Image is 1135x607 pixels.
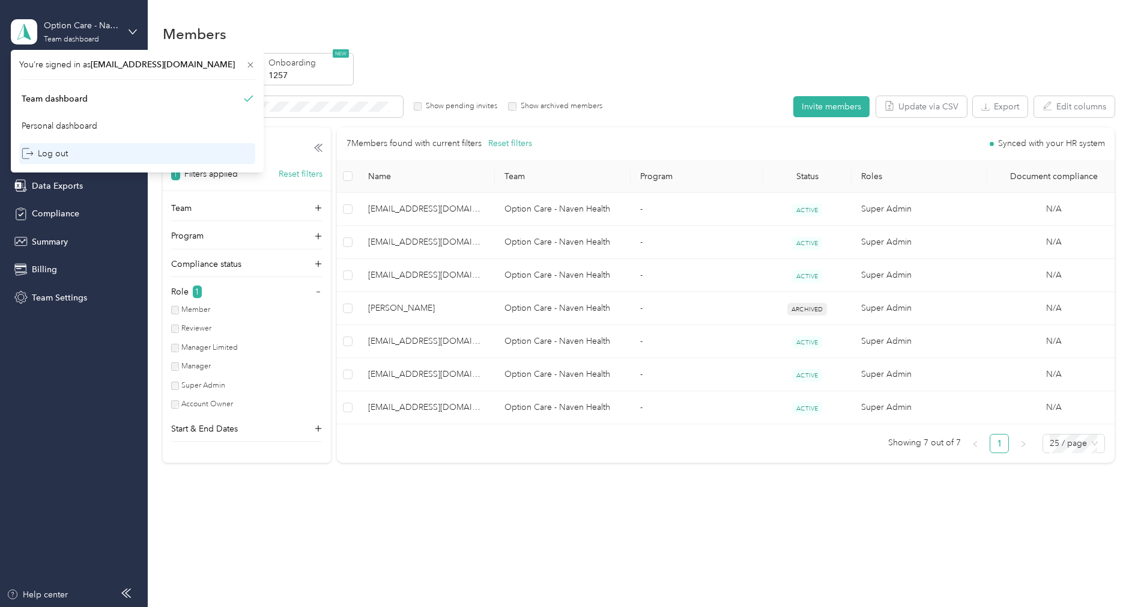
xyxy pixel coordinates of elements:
[279,168,322,180] button: Reset filters
[488,137,532,150] button: Reset filters
[990,435,1008,453] a: 1
[368,203,485,216] span: [EMAIL_ADDRESS][DOMAIN_NAME]
[22,93,88,105] div: Team dashboard
[422,101,497,112] label: Show pending invites
[966,434,985,453] button: left
[852,391,987,424] td: Super Admin
[193,285,202,298] span: 1
[495,259,631,292] td: Option Care - Naven Health
[631,358,763,391] td: -
[359,193,494,226] td: favr+ocnaven@everlance.com
[179,399,233,410] label: Account Owner
[793,96,870,117] button: Invite members
[876,96,967,117] button: Update via CSV
[1050,435,1098,453] span: 25 / page
[1046,269,1062,282] span: N/A
[792,270,822,282] span: ACTIVE
[852,193,987,226] td: Super Admin
[7,588,68,601] button: Help center
[22,120,97,132] div: Personal dashboard
[631,226,763,259] td: -
[852,292,987,325] td: Super Admin
[990,434,1009,453] li: 1
[347,137,482,150] p: 7 Members found with current filters
[163,28,226,40] h1: Members
[359,358,494,391] td: favr+cwolf@everlance.com
[631,259,763,292] td: -
[792,336,822,349] span: ACTIVE
[997,171,1111,181] div: Document compliance
[631,193,763,226] td: -
[359,226,494,259] td: favr+criggs@everlance.com
[631,160,763,193] th: Program
[1046,335,1062,348] span: N/A
[91,59,235,70] span: [EMAIL_ADDRESS][DOMAIN_NAME]
[268,56,350,69] p: Onboarding
[1043,434,1105,453] div: Page Size
[171,422,238,435] p: Start & End Dates
[368,171,485,181] span: Name
[171,285,189,298] p: Role
[495,325,631,358] td: Option Care - Naven Health
[495,193,631,226] td: Option Care - Naven Health
[973,96,1028,117] button: Export
[32,180,83,192] span: Data Exports
[1046,302,1062,315] span: N/A
[966,434,985,453] li: Previous Page
[495,358,631,391] td: Option Care - Naven Health
[631,325,763,358] td: -
[792,369,822,382] span: ACTIVE
[1068,540,1135,607] iframe: Everlance-gr Chat Button Frame
[359,391,494,424] td: favr+ewillig@everlance.com
[359,160,494,193] th: Name
[495,391,631,424] td: Option Care - Naven Health
[495,160,631,193] th: Team
[888,434,961,452] span: Showing 7 out of 7
[368,302,485,315] span: [PERSON_NAME]
[763,160,852,193] th: Status
[631,391,763,424] td: -
[171,258,241,270] p: Compliance status
[368,269,485,282] span: [EMAIL_ADDRESS][DOMAIN_NAME]
[1046,401,1062,414] span: N/A
[171,202,192,215] p: Team
[44,19,119,32] div: Option Care - Naven Health
[998,139,1105,148] span: Synced with your HR system
[179,323,211,334] label: Reviewer
[1034,96,1115,117] button: Edit columns
[44,36,99,43] div: Team dashboard
[792,204,822,216] span: ACTIVE
[171,230,204,242] p: Program
[359,325,494,358] td: favr+rjones@everlance.com
[368,335,485,348] span: [EMAIL_ADDRESS][DOMAIN_NAME]
[1046,236,1062,249] span: N/A
[495,226,631,259] td: Option Care - Naven Health
[1046,368,1062,381] span: N/A
[22,147,68,160] div: Log out
[792,237,822,249] span: ACTIVE
[516,101,602,112] label: Show archived members
[359,259,494,292] td: favr+cspagnola@everlance.com
[19,58,255,71] span: You’re signed in as
[792,402,822,415] span: ACTIVE
[631,292,763,325] td: -
[32,263,57,276] span: Billing
[179,380,225,391] label: Super Admin
[179,305,210,316] label: Member
[1020,441,1027,448] span: right
[32,236,68,248] span: Summary
[1014,434,1033,453] li: Next Page
[32,291,87,304] span: Team Settings
[787,303,827,316] span: ARCHIVED
[495,292,631,325] td: Option Care - Naven Health
[184,168,238,180] p: Filters applied
[32,207,79,220] span: Compliance
[852,226,987,259] td: Super Admin
[368,368,485,381] span: [EMAIL_ADDRESS][DOMAIN_NAME]
[179,361,211,372] label: Manager
[1014,434,1033,453] button: right
[368,401,485,414] span: [EMAIL_ADDRESS][DOMAIN_NAME]
[1046,203,1062,216] span: N/A
[852,325,987,358] td: Super Admin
